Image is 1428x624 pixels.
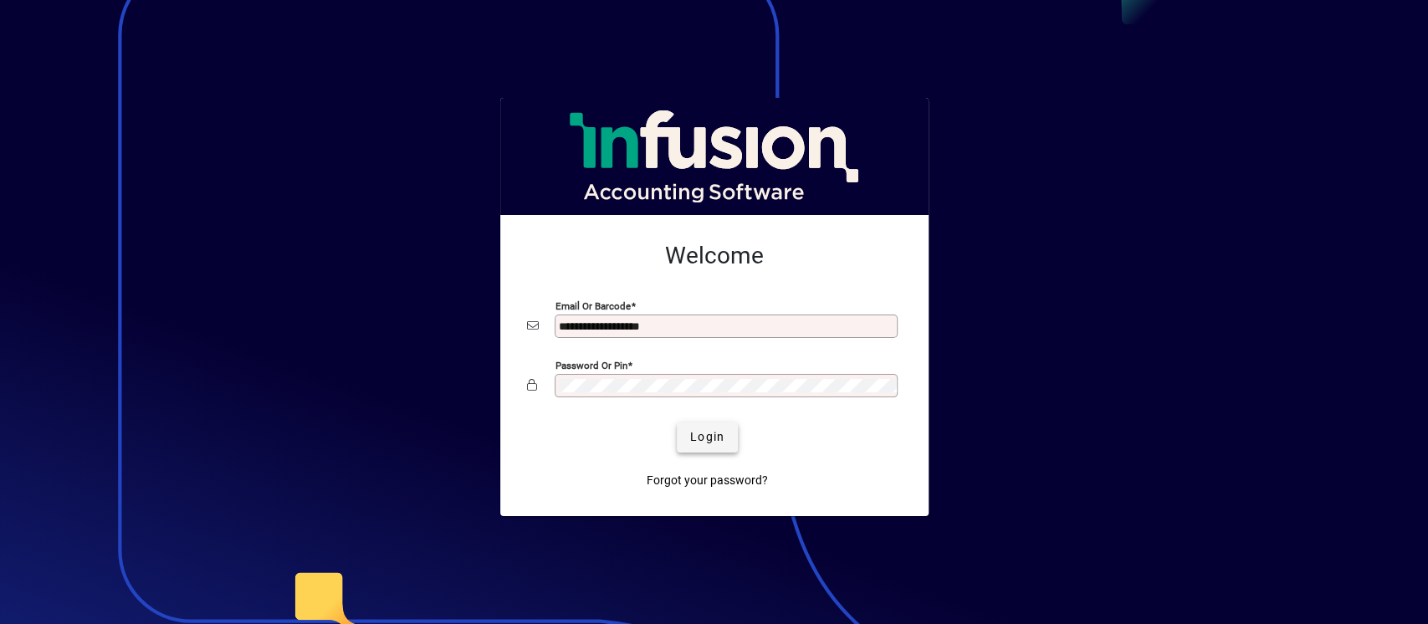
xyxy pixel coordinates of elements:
span: Forgot your password? [647,472,768,489]
mat-label: Password or Pin [555,359,627,371]
button: Login [677,422,738,453]
a: Forgot your password? [640,466,775,496]
h2: Welcome [527,242,902,270]
mat-label: Email or Barcode [555,299,631,311]
span: Login [690,428,724,446]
